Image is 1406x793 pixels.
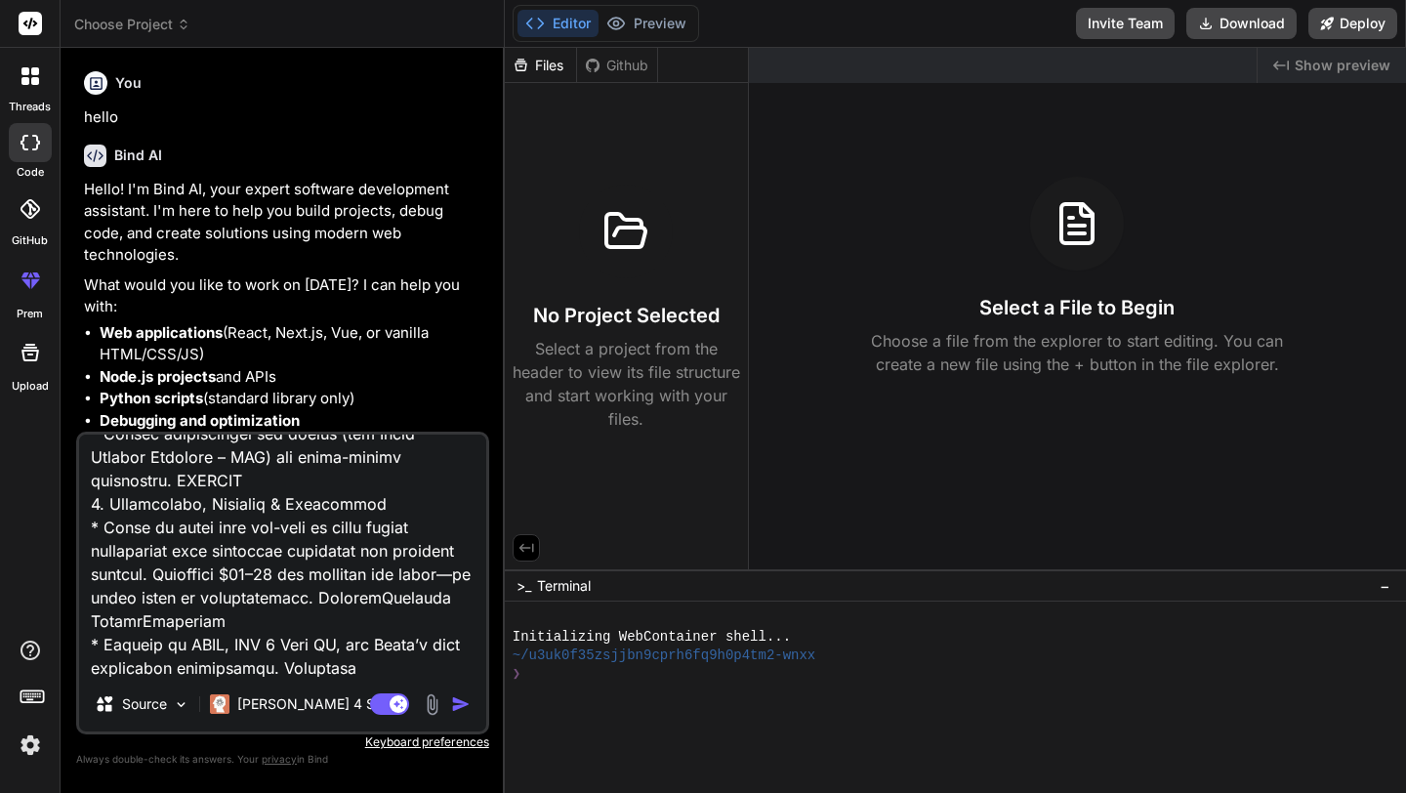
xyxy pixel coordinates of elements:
span: privacy [262,753,297,765]
p: hello [84,106,485,129]
p: Source [122,694,167,714]
button: Preview [599,10,694,37]
label: code [17,164,44,181]
textarea: L ipsu Dolor Sitamet Consecte Adipisc Eli Seddoeiusmo TEmpo Inci Ut LaboreET D Magn Aliquaen admi... [79,435,486,677]
img: attachment [421,693,443,716]
li: (React, Next.js, Vue, or vanilla HTML/CSS/JS) [100,322,485,366]
button: − [1376,570,1394,602]
span: Terminal [537,576,591,596]
img: Pick Models [173,696,189,713]
h3: No Project Selected [533,302,720,329]
p: Keyboard preferences [76,734,489,750]
div: Files [505,56,576,75]
span: ~/u3uk0f35zsjjbn9cprh6fq9h0p4tm2-wnxx [513,647,816,665]
li: (standard library only) [100,388,485,410]
span: Show preview [1295,56,1390,75]
button: Deploy [1308,8,1397,39]
button: Invite Team [1076,8,1175,39]
strong: Web applications [100,323,223,342]
img: Claude 4 Sonnet [210,694,229,714]
p: Choose a file from the explorer to start editing. You can create a new file using the + button in... [858,329,1296,376]
li: and APIs [100,366,485,389]
label: GitHub [12,232,48,249]
img: icon [451,694,471,714]
p: Select a project from the header to view its file structure and start working with your files. [513,337,740,431]
label: prem [17,306,43,322]
p: [PERSON_NAME] 4 S.. [237,694,383,714]
label: Upload [12,378,49,395]
h3: Select a File to Begin [979,294,1175,321]
img: settings [14,729,47,762]
strong: Debugging and optimization [100,411,300,430]
span: Initializing WebContainer shell... [513,628,791,647]
span: >_ [517,576,531,596]
span: ❯ [513,665,520,684]
strong: Python scripts [100,389,203,407]
p: Hello! I'm Bind AI, your expert software development assistant. I'm here to help you build projec... [84,179,485,267]
h6: You [115,73,142,93]
button: Editor [517,10,599,37]
p: Always double-check its answers. Your in Bind [76,750,489,769]
span: − [1380,576,1390,596]
span: Choose Project [74,15,190,34]
h6: Bind AI [114,146,162,165]
div: Github [577,56,657,75]
button: Download [1186,8,1297,39]
label: threads [9,99,51,115]
strong: Node.js projects [100,367,216,386]
p: What would you like to work on [DATE]? I can help you with: [84,274,485,318]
